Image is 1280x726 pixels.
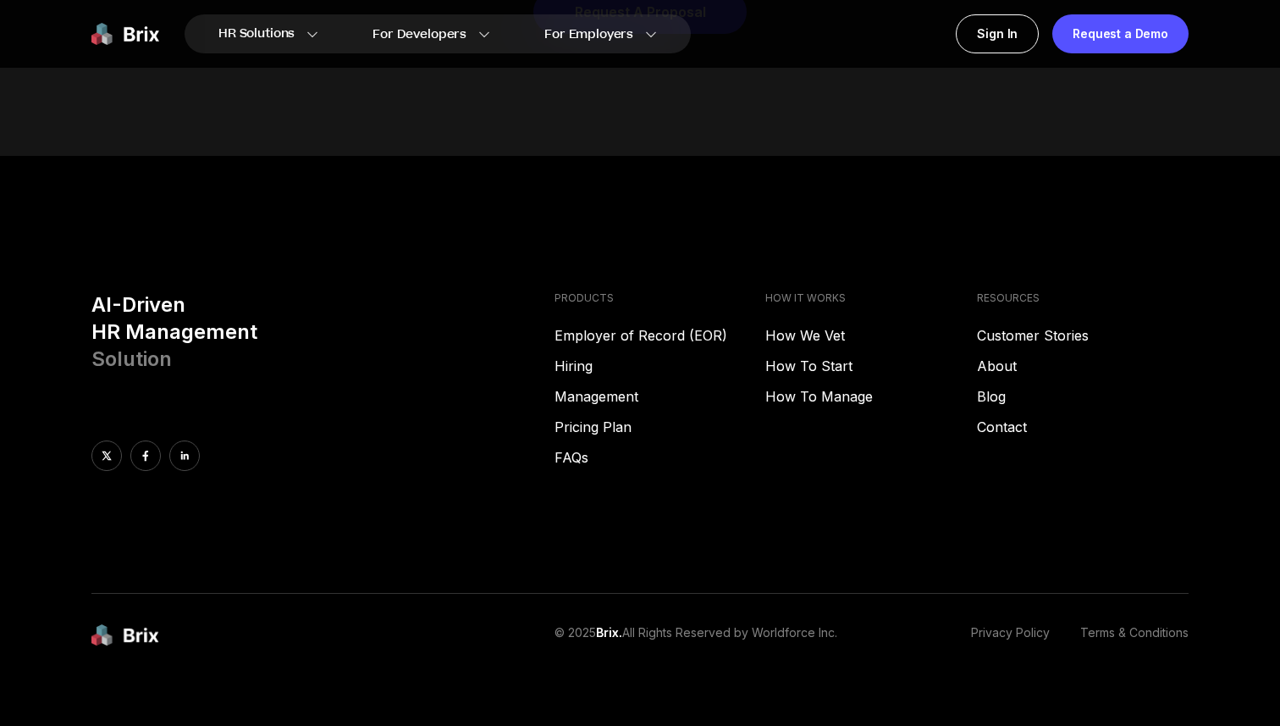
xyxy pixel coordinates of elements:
[544,25,633,43] span: For Employers
[977,386,1189,407] a: Blog
[91,346,172,371] span: Solution
[554,447,766,468] a: FAQs
[554,291,766,305] h4: PRODUCTS
[91,624,159,647] img: brix
[372,25,466,43] span: For Developers
[554,356,766,376] a: Hiring
[554,386,766,407] a: Management
[91,291,541,373] h3: AI-Driven HR Management
[554,417,766,437] a: Pricing Plan
[977,417,1189,437] a: Contact
[554,325,766,346] a: Employer of Record (EOR)
[977,291,1189,305] h4: RESOURCES
[765,386,977,407] a: How To Manage
[1080,624,1189,647] a: Terms & Conditions
[765,291,977,305] h4: HOW IT WORKS
[554,624,837,647] p: © 2025 All Rights Reserved by Worldforce Inc.
[765,356,977,376] a: How To Start
[971,624,1050,647] a: Privacy Policy
[977,325,1189,346] a: Customer Stories
[977,356,1189,376] a: About
[1052,14,1189,53] a: Request a Demo
[596,625,622,640] span: Brix.
[218,20,295,47] span: HR Solutions
[956,14,1039,53] a: Sign In
[765,325,977,346] a: How We Vet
